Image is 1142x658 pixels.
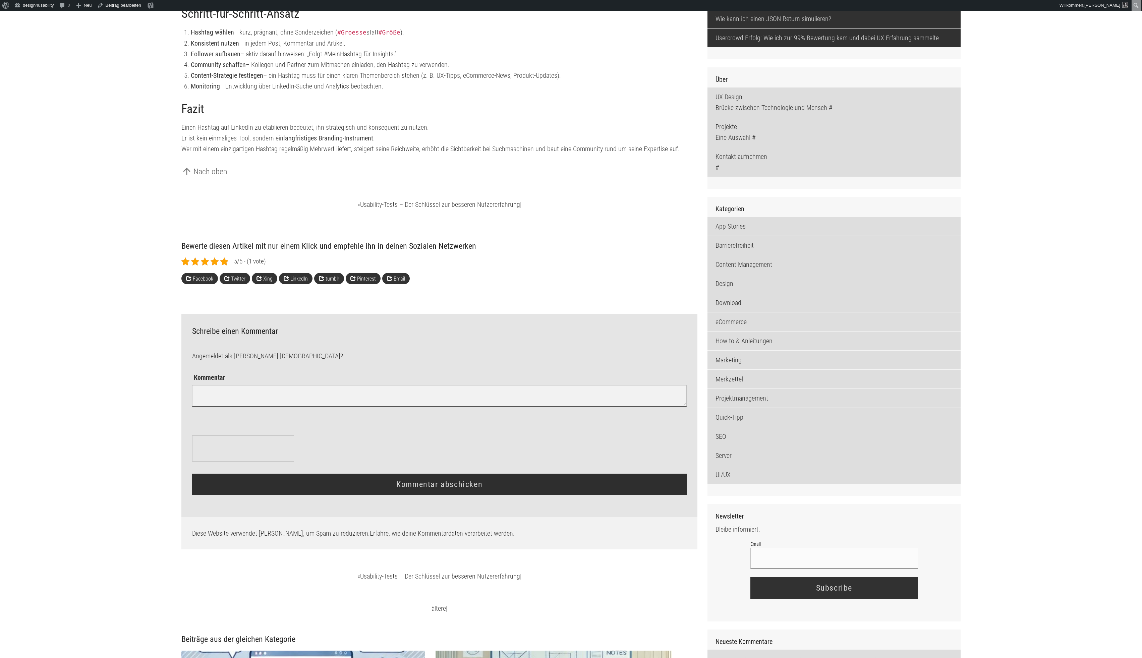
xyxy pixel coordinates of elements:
a: Xing [252,273,277,284]
strong: Follower aufbauen [191,50,240,58]
li: – Kollegen und Partner zum Mitmachen einladen, den Hashtag zu verwenden. [191,59,697,70]
a: Erfahre, wie deine Kommentardaten verarbeitet werden. [370,529,515,537]
p: « [181,571,697,582]
strong: Monitoring [191,82,220,90]
span: | [446,604,447,612]
span: Facebook [193,276,213,282]
h3: Neueste Kommentare [716,638,953,646]
li: – Entwicklung über LinkedIn-Suche und Analytics beobachten. [191,81,697,92]
span: Email [394,276,405,282]
span: Twitter [231,276,245,282]
h3: Newsletter [716,512,953,520]
a: Merkzettel [707,370,961,388]
a: eCommerce [707,312,961,331]
a: tumblr [314,273,344,284]
a: Barrierefreiheit [707,236,961,255]
span: LinkedIn [290,276,308,282]
a: Server [707,446,961,465]
h2: Kategorien [716,205,953,213]
span: | [520,572,521,580]
a: Usability-Tests – Der Schlüssel zur besseren Nutzererfahrung [360,572,520,580]
a: Design [707,274,961,293]
a: Marketing [707,351,961,369]
p: « [181,199,697,210]
label: Kommentar [194,372,687,383]
h2: Fazit [181,102,697,117]
a: UI/UX [707,465,961,484]
strong: Content-Strategie festlegen [191,71,263,79]
a: How-to & Anleitungen [707,332,961,350]
li: – aktiv darauf hinweisen: „Folgt #MeinHashtag für Insights.“ [191,49,697,59]
h3: Schreibe einen Kommentar [192,327,687,336]
li: – in jedem Post, Kommentar und Artikel. [191,38,697,49]
a: Usercrowd-Erfolg: Wie ich zur 99%-Bewertung kam und dabei UX-Erfahrung sammelte [707,28,961,47]
code: #Größe [379,29,400,36]
p: Diese Website verwendet [PERSON_NAME], um Spam zu reduzieren. [181,517,697,549]
a: Content Management [707,255,961,274]
h3: Über [716,75,953,83]
div: 5/5 - (1 vote) [234,256,266,267]
code: #Groesse [337,29,366,36]
span: arrow_upward [181,166,193,177]
a: ältere [432,604,446,612]
a: ProjekteEine Auswahl [707,117,961,147]
li: – ein Hashtag muss für einen klaren Themenbereich stehen (z. B. UX-Tipps, eCommerce-News, Produkt... [191,70,697,81]
p: Eine Auswahl [716,132,953,143]
div: Bleibe informiert. [716,512,953,607]
a: Email [382,273,410,284]
a: Facebook [181,273,218,284]
input: Subscribe [750,577,918,599]
a: Usability-Tests – Der Schlüssel zur besseren Nutzererfahrung [360,200,520,208]
a: arrow_upwardNach oben [181,166,227,178]
a: Projektmanagement [707,389,961,408]
h2: Schritt-für-Schritt-Ansatz [181,7,697,21]
a: [DEMOGRAPHIC_DATA]? [280,352,343,360]
a: Angemeldet als Ingo Förster. Profil bearbeiten. [192,352,278,360]
a: Pinterest [346,273,381,284]
strong: Hashtag wählen [191,28,234,36]
a: Download [707,293,961,312]
a: Wie kann ich einen JSON-Return simulieren? [707,9,961,28]
strong: langfristiges Branding-Instrument [283,134,373,142]
a: App Stories [707,217,961,236]
span: Xing [263,276,273,282]
li: – kurz, prägnant, ohne Sonderzeichen ( statt ). [191,27,697,38]
label: Email [750,541,809,547]
a: LinkedIn [279,273,312,284]
span: tumblr [326,276,339,282]
span: [PERSON_NAME] [1084,3,1120,8]
h3: Bewerte diesen Artikel mit nur einem Klick und empfehle ihn in deinen Sozialen Netzwerken [181,242,697,251]
input: Kommentar abschicken [192,474,687,495]
a: UX DesignBrücke zwischen Technologie und Mensch [707,87,961,117]
strong: Konsistent nutzen [191,39,239,47]
a: SEO [707,427,961,446]
span: Pinterest [357,276,376,282]
h3: Beiträge aus der gleichen Kategorie [181,635,697,644]
strong: Community schaffen [191,61,246,69]
a: Quick-Tipp [707,408,961,427]
p: . [192,351,687,361]
a: Kontakt aufnehmen [707,147,961,177]
p: Einen Hashtag auf LinkedIn zu etablieren bedeutet, ihn strategisch und konsequent zu nutzen. Er i... [181,122,697,154]
a: Twitter [220,273,250,284]
iframe: reCAPTCHA [192,435,294,462]
p: Brücke zwischen Technologie und Mensch [716,102,953,113]
span: | [520,200,521,208]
